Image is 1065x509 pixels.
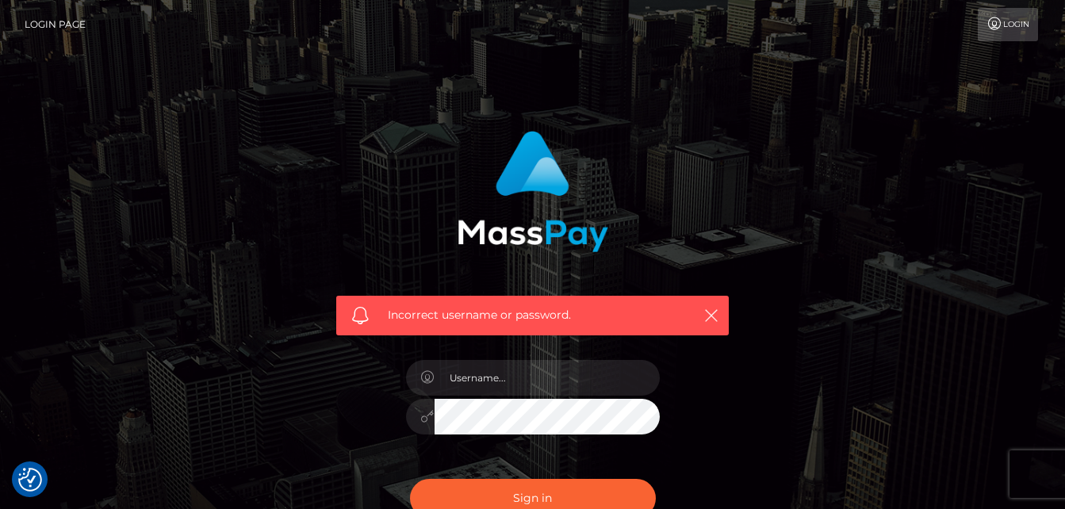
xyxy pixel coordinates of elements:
img: Revisit consent button [18,468,42,492]
a: Login Page [25,8,86,41]
span: Incorrect username or password. [388,307,677,323]
button: Consent Preferences [18,468,42,492]
a: Login [978,8,1038,41]
input: Username... [435,360,660,396]
img: MassPay Login [458,131,608,252]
